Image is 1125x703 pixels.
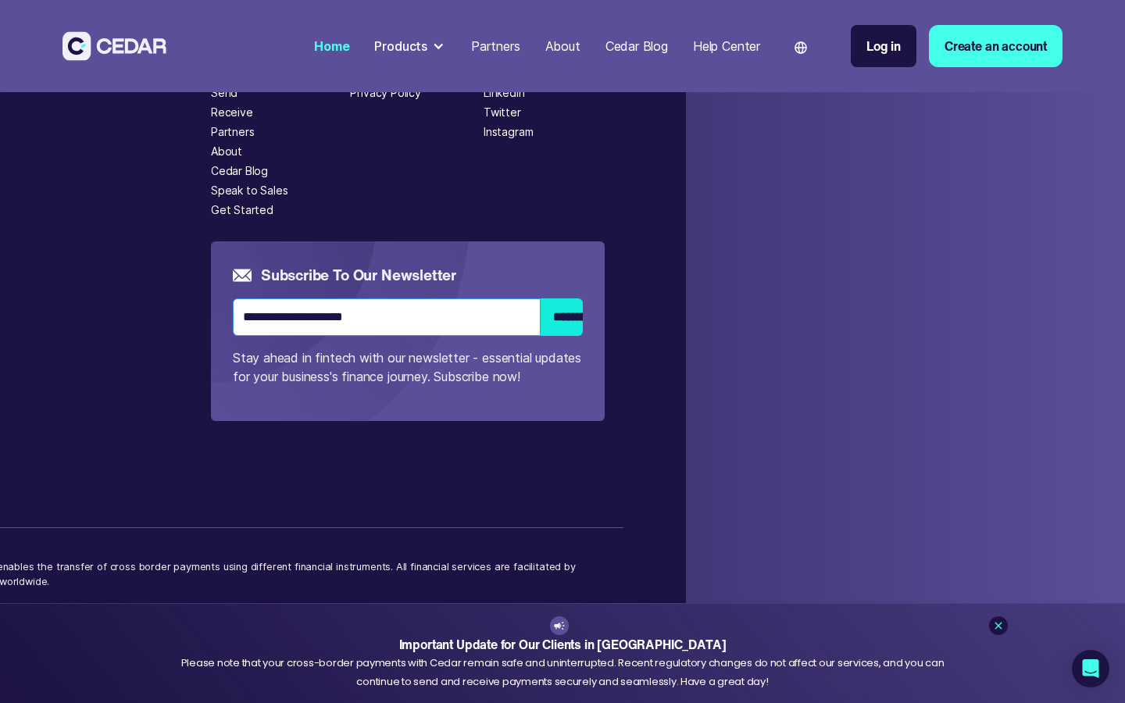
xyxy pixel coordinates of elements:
[368,30,452,62] div: Products
[211,162,268,179] a: Cedar Blog
[471,37,520,55] div: Partners
[211,202,273,218] a: Get Started
[553,619,566,632] img: announcement
[851,25,916,67] a: Log in
[211,123,255,140] a: Partners
[539,29,587,63] a: About
[599,29,674,63] a: Cedar Blog
[350,84,421,101] a: Privacy Policy
[233,265,583,386] form: Email Form
[795,41,807,54] img: world icon
[211,143,242,159] a: About
[465,29,527,63] a: Partners
[484,104,521,120] a: Twitter
[211,104,253,120] a: Receive
[374,37,427,55] div: Products
[180,654,945,691] div: Please note that your cross-border payments with Cedar remain safe and uninterrupted. Recent regu...
[484,123,533,140] a: Instagram
[399,635,727,654] strong: Important Update for Our Clients in [GEOGRAPHIC_DATA]
[605,37,668,55] div: Cedar Blog
[211,84,237,101] a: Send
[308,29,355,63] a: Home
[314,37,349,55] div: Home
[693,37,760,55] div: Help Center
[261,265,456,286] h5: Subscribe to our newsletter
[233,348,583,386] p: Stay ahead in fintech with our newsletter - essential updates for your business's finance journey...
[929,25,1062,67] a: Create an account
[545,37,580,55] div: About
[211,182,288,198] a: Speak to Sales
[866,37,901,55] div: Log in
[1072,650,1109,687] div: Open Intercom Messenger
[484,84,525,101] a: LinkedIn
[687,29,766,63] a: Help Center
